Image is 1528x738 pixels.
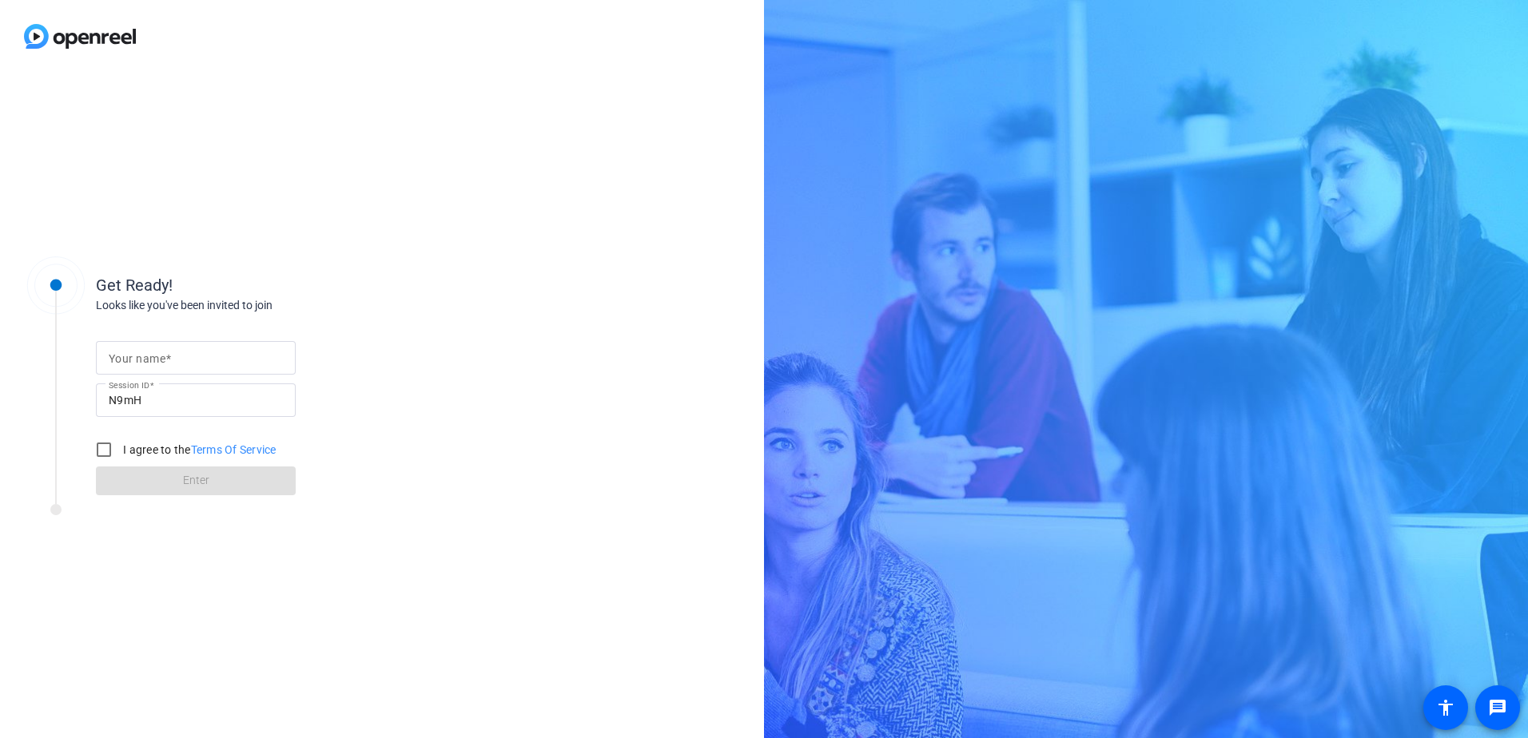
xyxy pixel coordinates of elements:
mat-icon: message [1488,698,1507,717]
label: I agree to the [120,442,277,458]
div: Looks like you've been invited to join [96,297,416,314]
mat-label: Your name [109,352,165,365]
div: Get Ready! [96,273,416,297]
a: Terms Of Service [191,443,277,456]
mat-label: Session ID [109,380,149,390]
mat-icon: accessibility [1436,698,1455,717]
